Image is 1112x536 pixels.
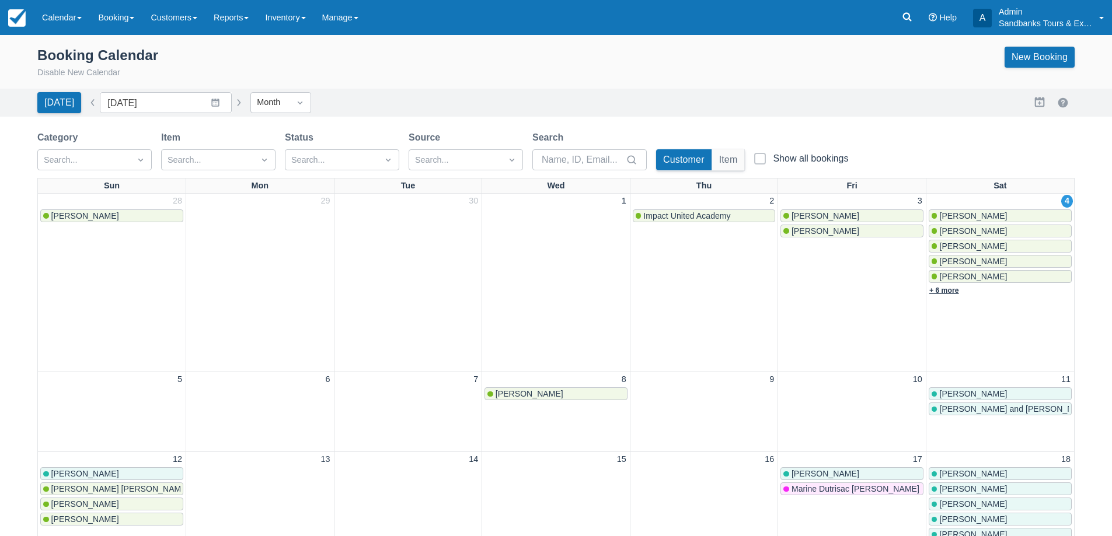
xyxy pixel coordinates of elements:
i: Help [929,13,937,22]
a: [PERSON_NAME] [929,240,1072,253]
a: + 6 more [929,286,959,295]
a: [PERSON_NAME] [PERSON_NAME] [40,482,183,495]
a: [PERSON_NAME] [40,467,183,480]
label: Item [161,131,185,145]
a: 30 [466,195,480,208]
a: [PERSON_NAME] [484,387,628,400]
span: [PERSON_NAME] [939,389,1007,398]
a: Sat [991,178,1009,194]
a: [PERSON_NAME] [929,270,1072,283]
span: [PERSON_NAME] [792,469,859,478]
a: [PERSON_NAME] [40,209,183,222]
a: Tue [399,178,418,194]
span: Impact United Academy [643,211,730,220]
span: [PERSON_NAME] [939,257,1007,266]
a: 1 [619,195,629,208]
a: 17 [911,453,925,466]
label: Source [409,131,445,145]
span: [PERSON_NAME] [PERSON_NAME] [51,484,189,493]
span: [PERSON_NAME] [939,514,1007,524]
span: Dropdown icon [506,154,518,166]
a: 8 [619,373,629,386]
a: 10 [911,373,925,386]
a: 5 [175,373,184,386]
a: 2 [767,195,776,208]
a: 14 [466,453,480,466]
span: [PERSON_NAME] [496,389,563,398]
a: Impact United Academy [633,209,776,222]
a: [PERSON_NAME] [929,225,1072,237]
label: Category [37,131,82,145]
span: [PERSON_NAME] [792,226,859,236]
p: Admin [999,6,1092,17]
a: 3 [915,195,925,208]
img: checkfront-main-nav-mini-logo.png [8,9,26,27]
a: [PERSON_NAME] [929,387,1072,400]
div: Booking Calendar [37,47,158,64]
a: [PERSON_NAME] and [PERSON_NAME] [929,402,1072,415]
a: 7 [471,373,480,386]
a: [PERSON_NAME] [929,209,1072,222]
a: Thu [694,178,714,194]
a: [PERSON_NAME] [929,513,1072,526]
a: 18 [1059,453,1073,466]
a: 4 [1061,195,1073,208]
span: [PERSON_NAME] [939,272,1007,281]
a: [PERSON_NAME] [40,513,183,526]
span: [PERSON_NAME] and [PERSON_NAME] [939,404,1093,414]
a: 6 [323,373,333,386]
a: New Booking [1005,47,1075,68]
span: Dropdown icon [294,97,306,108]
input: Date [100,92,232,113]
button: Disable New Calendar [37,66,120,79]
a: [PERSON_NAME] [929,498,1072,510]
span: Marine Dutrisac [PERSON_NAME] [792,484,919,493]
label: Status [285,131,318,145]
a: Wed [545,178,567,194]
div: A [973,9,992,27]
a: 16 [762,453,776,466]
a: [PERSON_NAME] [780,209,923,222]
a: [PERSON_NAME] [929,255,1072,268]
a: 13 [319,453,333,466]
button: Item [712,149,745,170]
span: [PERSON_NAME] [51,469,119,478]
a: 11 [1059,373,1073,386]
span: [PERSON_NAME] [939,484,1007,493]
span: [PERSON_NAME] [939,469,1007,478]
span: [PERSON_NAME] [939,211,1007,220]
span: [PERSON_NAME] [51,499,119,509]
a: [PERSON_NAME] [40,498,183,510]
a: [PERSON_NAME] [929,482,1072,495]
button: Customer [656,149,712,170]
div: Show all bookings [773,153,848,164]
span: [PERSON_NAME] [51,514,119,524]
a: 15 [615,453,629,466]
div: Month [257,96,284,109]
a: 28 [170,195,184,208]
label: Search [532,131,568,145]
span: [PERSON_NAME] [51,211,119,220]
span: Help [939,13,957,22]
input: Name, ID, Email... [542,149,623,170]
a: Fri [844,178,859,194]
span: [PERSON_NAME] [939,499,1007,509]
a: 12 [170,453,184,466]
a: 29 [319,195,333,208]
a: [PERSON_NAME] [780,467,923,480]
a: [PERSON_NAME] [929,467,1072,480]
a: Mon [249,178,271,194]
span: [PERSON_NAME] [939,226,1007,236]
span: [PERSON_NAME] [939,241,1007,251]
a: 9 [767,373,776,386]
span: Dropdown icon [382,154,394,166]
span: [PERSON_NAME] [792,211,859,220]
span: Dropdown icon [135,154,147,166]
span: Dropdown icon [259,154,270,166]
button: [DATE] [37,92,81,113]
p: Sandbanks Tours & Experiences [999,17,1092,29]
a: Marine Dutrisac [PERSON_NAME] [780,482,923,495]
a: Sun [102,178,122,194]
a: [PERSON_NAME] [780,225,923,237]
